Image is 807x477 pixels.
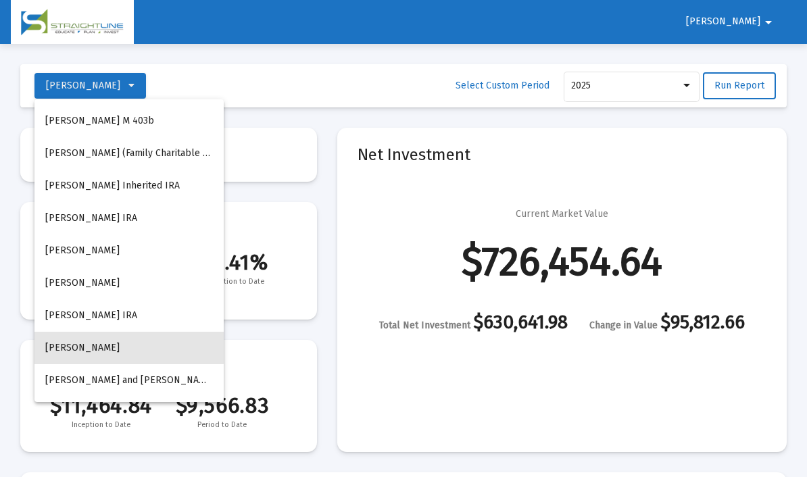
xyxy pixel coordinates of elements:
[34,137,224,170] button: [PERSON_NAME] (Family Charitable Acct) Unknown
[45,374,215,386] span: [PERSON_NAME] and [PERSON_NAME]
[34,234,224,267] button: [PERSON_NAME]
[34,202,224,234] button: [PERSON_NAME] IRA
[34,170,224,202] button: [PERSON_NAME] Inherited IRA
[34,299,224,332] button: [PERSON_NAME] IRA
[34,105,224,137] button: [PERSON_NAME] M 403b
[34,332,224,364] button: [PERSON_NAME]
[34,267,224,299] button: [PERSON_NAME]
